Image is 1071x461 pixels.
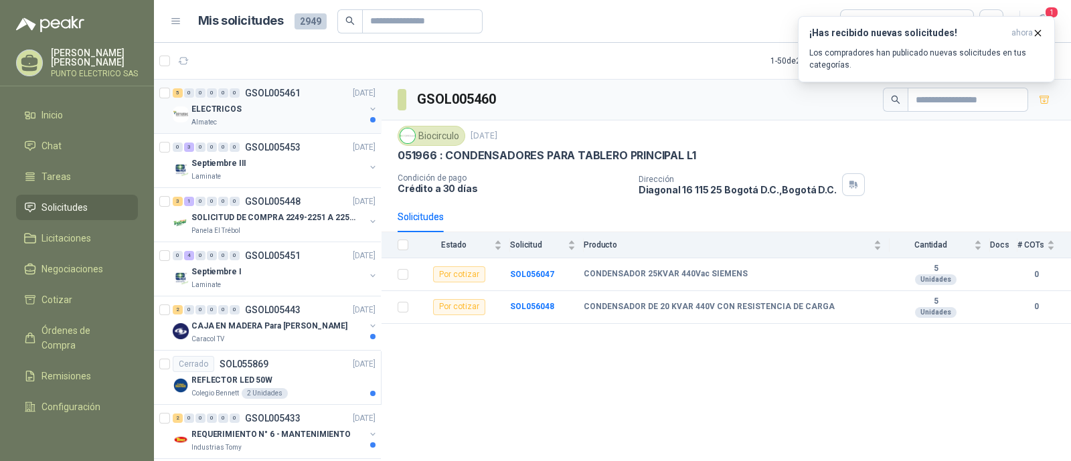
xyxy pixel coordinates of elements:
div: 0 [230,143,240,152]
span: Estado [416,240,491,250]
p: [DATE] [353,141,376,154]
a: Configuración [16,394,138,420]
div: Biocirculo [398,126,465,146]
b: 5 [890,264,982,274]
p: 051966 : CONDENSADORES PARA TABLERO PRINCIPAL L1 [398,149,695,163]
th: # COTs [1017,232,1071,258]
b: 5 [890,296,982,307]
p: GSOL005448 [245,197,301,206]
div: 0 [207,88,217,98]
span: # COTs [1017,240,1044,250]
div: 0 [207,413,217,423]
span: Producto [584,240,871,250]
a: Chat [16,133,138,159]
div: 0 [173,251,183,260]
a: 2 0 0 0 0 0 GSOL005443[DATE] Company LogoCAJA EN MADERA Para [PERSON_NAME]Caracol TV [173,302,378,345]
p: Laminate [191,171,221,182]
th: Producto [584,232,890,258]
p: [DATE] [353,304,376,316]
span: Órdenes de Compra [42,323,125,353]
th: Solicitud [510,232,584,258]
p: Diagonal 16 115 25 Bogotá D.C. , Bogotá D.C. [639,184,837,195]
a: 0 4 0 0 0 0 GSOL005451[DATE] Company LogoSeptiembre ILaminate [173,248,378,290]
span: ahora [1011,27,1033,39]
div: 0 [218,413,228,423]
div: 0 [230,251,240,260]
div: 0 [207,197,217,206]
th: Docs [990,232,1017,258]
span: Solicitud [510,240,565,250]
a: Remisiones [16,363,138,389]
span: Licitaciones [42,231,91,246]
div: 0 [195,143,205,152]
a: Cotizar [16,287,138,312]
th: Cantidad [890,232,990,258]
span: Cantidad [890,240,971,250]
img: Company Logo [173,377,189,393]
p: SOL055869 [220,359,268,369]
p: Dirección [639,175,837,184]
button: 1 [1031,9,1055,33]
img: Company Logo [173,269,189,285]
div: Todas [849,14,877,29]
div: 3 [184,143,194,152]
img: Logo peakr [16,16,84,32]
div: 0 [195,305,205,314]
div: 0 [184,305,194,314]
div: 5 [173,88,183,98]
span: Cotizar [42,292,72,307]
div: 0 [218,143,228,152]
span: Remisiones [42,369,91,383]
p: [DATE] [353,195,376,208]
div: 4 [184,251,194,260]
div: 0 [207,143,217,152]
span: Configuración [42,399,100,414]
div: 0 [184,413,194,423]
span: Inicio [42,108,63,122]
p: Industrias Tomy [191,442,242,453]
img: Company Logo [173,323,189,339]
div: Cerrado [173,356,214,372]
div: 0 [173,143,183,152]
a: Tareas [16,164,138,189]
a: SOL056047 [510,270,554,279]
p: GSOL005433 [245,413,301,423]
p: REFLECTOR LED 50W [191,374,272,387]
p: Crédito a 30 días [398,183,628,194]
p: [DATE] [353,250,376,262]
p: Condición de pago [398,173,628,183]
div: 1 [184,197,194,206]
div: Unidades [915,274,957,285]
img: Company Logo [173,215,189,231]
div: Unidades [915,307,957,318]
p: Septiembre III [191,157,246,170]
div: 2 Unidades [242,388,288,399]
p: PUNTO ELECTRICO SAS [51,70,138,78]
a: SOL056048 [510,302,554,311]
h3: GSOL005460 [417,89,498,110]
a: Licitaciones [16,225,138,251]
button: ¡Has recibido nuevas solicitudes!ahora Los compradores han publicado nuevas solicitudes en tus ca... [798,16,1055,82]
b: CONDENSADOR 25KVAR 440Vac SIEMENS [584,269,748,280]
span: Solicitudes [42,200,88,215]
p: Los compradores han publicado nuevas solicitudes en tus categorías. [809,47,1044,71]
p: Caracol TV [191,334,224,345]
span: search [891,95,900,104]
div: 0 [195,251,205,260]
img: Company Logo [173,106,189,122]
div: 0 [184,88,194,98]
span: Tareas [42,169,71,184]
div: 0 [195,197,205,206]
img: Company Logo [173,432,189,448]
p: GSOL005451 [245,251,301,260]
div: 3 [173,197,183,206]
img: Company Logo [173,161,189,177]
span: search [345,16,355,25]
p: CAJA EN MADERA Para [PERSON_NAME] [191,320,347,333]
div: 0 [207,251,217,260]
div: 0 [195,413,205,423]
div: 1 - 50 de 2594 [770,50,857,72]
p: [DATE] [353,87,376,100]
p: [DATE] [353,358,376,371]
div: 0 [218,251,228,260]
